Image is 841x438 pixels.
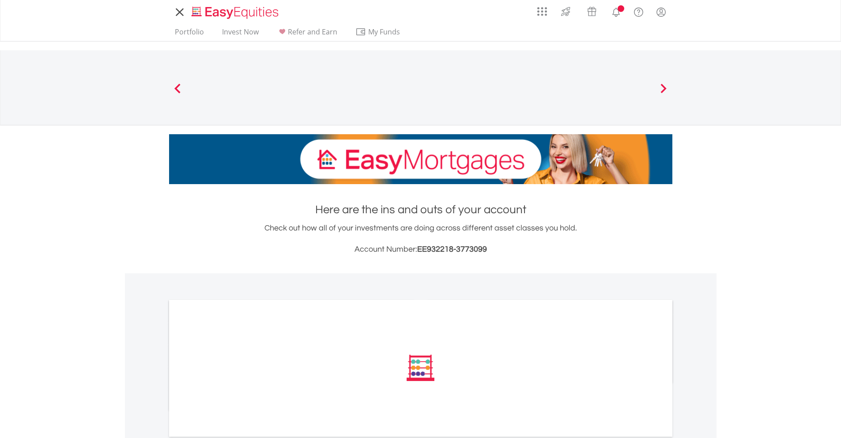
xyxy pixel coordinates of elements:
a: Home page [188,2,282,20]
a: Portfolio [171,27,207,41]
h1: Here are the ins and outs of your account [169,202,672,218]
img: vouchers-v2.svg [585,4,599,19]
a: Invest Now [219,27,262,41]
a: Refer and Earn [273,27,341,41]
div: Check out how all of your investments are doing across different asset classes you hold. [169,222,672,256]
h3: Account Number: [169,243,672,256]
a: Notifications [605,2,627,20]
span: Refer and Earn [288,27,337,37]
a: AppsGrid [532,2,553,16]
span: EE932218-3773099 [417,245,487,253]
a: Vouchers [579,2,605,19]
img: EasyMortage Promotion Banner [169,134,672,184]
span: My Funds [355,26,413,38]
a: FAQ's and Support [627,2,650,20]
img: thrive-v2.svg [558,4,573,19]
img: EasyEquities_Logo.png [190,5,282,20]
img: grid-menu-icon.svg [537,7,547,16]
a: My Profile [650,2,672,22]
